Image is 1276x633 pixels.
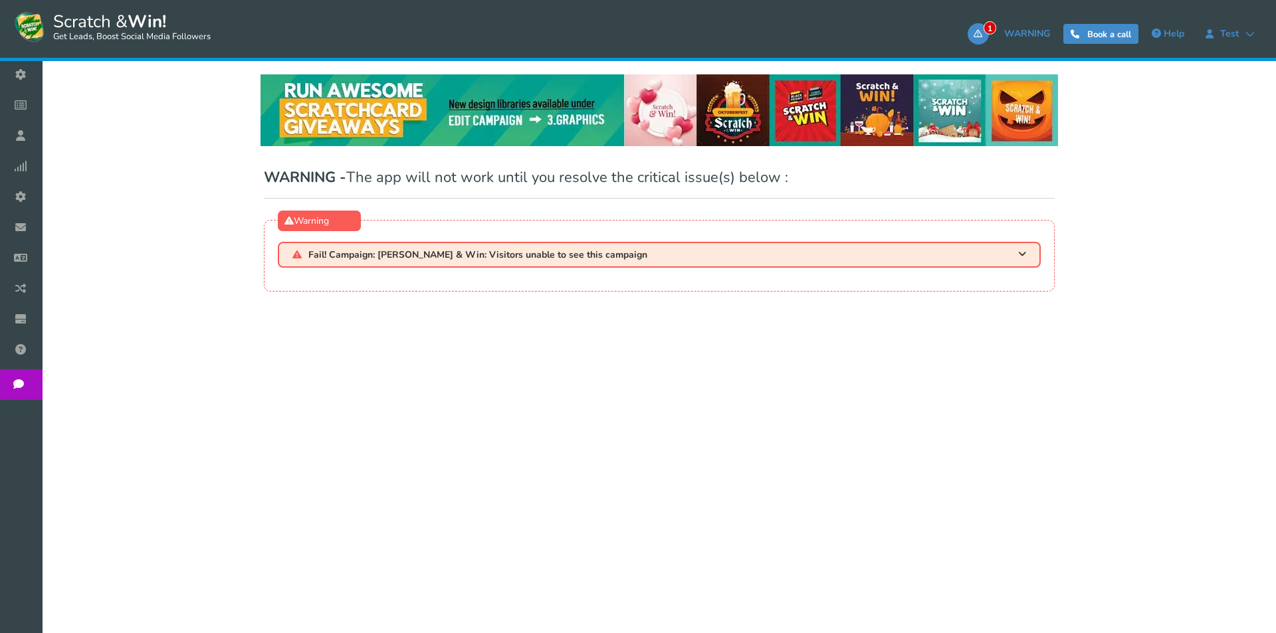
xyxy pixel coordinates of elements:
a: Book a call [1063,24,1138,44]
a: 1WARNING [968,23,1057,45]
span: Fail! Campaign: [PERSON_NAME] & Win: Visitors unable to see this campaign [308,250,647,260]
img: Scratch and Win [13,10,47,43]
span: WARNING [1004,27,1050,40]
a: Scratch &Win! Get Leads, Boost Social Media Followers [13,10,211,43]
a: Help [1145,23,1191,45]
span: 1 [984,21,996,35]
img: festival-poster-2020.webp [261,74,1058,146]
span: Scratch & [47,10,211,43]
span: Book a call [1087,29,1131,41]
strong: Win! [128,10,166,33]
small: Get Leads, Boost Social Media Followers [53,32,211,43]
div: Warning [278,211,361,231]
span: Help [1164,27,1184,40]
span: WARNING - [264,167,346,187]
span: test [1214,29,1245,39]
h1: The app will not work until you resolve the critical issue(s) below : [264,171,1055,199]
